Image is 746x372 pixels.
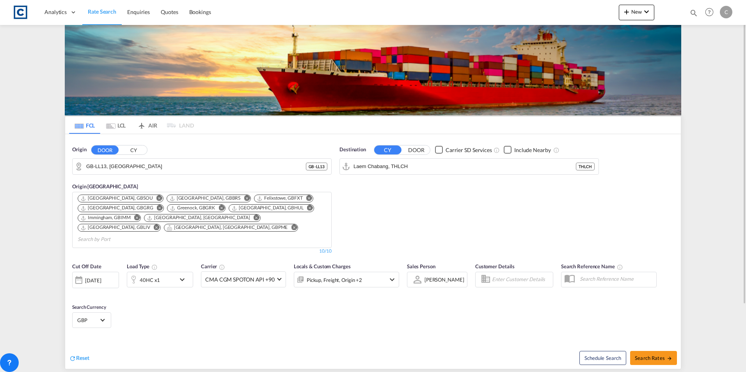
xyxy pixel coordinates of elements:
[149,224,160,232] button: Remove
[127,272,193,287] div: 40HC x1icon-chevron-down
[80,224,152,231] div: Press delete to remove this chip.
[561,263,623,269] span: Search Reference Name
[353,161,576,172] input: Search by Port
[151,264,158,270] md-icon: icon-information-outline
[178,275,191,284] md-icon: icon-chevron-down
[65,134,681,369] div: Origin DOOR CY GB-LL13, WrexhamOrigin [GEOGRAPHIC_DATA] Chips container. Use arrow keys to select...
[72,304,106,310] span: Search Currency
[161,9,178,15] span: Quotes
[689,9,698,17] md-icon: icon-magnify
[80,214,132,221] div: Press delete to remove this chip.
[72,146,86,154] span: Origin
[80,195,153,202] div: Southampton, GBSOU
[80,195,155,202] div: Press delete to remove this chip.
[205,276,275,283] span: CMA CGM SPOTON API +90
[435,146,492,154] md-checkbox: Checkbox No Ink
[374,145,401,154] button: CY
[127,263,158,269] span: Load Type
[69,355,76,362] md-icon: icon-refresh
[622,9,651,15] span: New
[576,273,656,285] input: Search Reference Name
[189,9,211,15] span: Bookings
[302,205,314,213] button: Remove
[151,195,163,203] button: Remove
[80,205,155,211] div: Press delete to remove this chip.
[73,159,331,174] md-input-container: GB-LL13, Wrexham
[239,195,250,203] button: Remove
[294,272,399,287] div: Pickup Freight Origin Destination Factory Stuffingicon-chevron-down
[494,147,500,153] md-icon: Unchecked: Search for CY (Container Yard) services for all selected carriers.Checked : Search for...
[80,214,130,221] div: Immingham, GBIMM
[44,8,67,16] span: Analytics
[147,214,251,221] div: Press delete to remove this chip.
[387,275,397,284] md-icon: icon-chevron-down
[703,5,720,19] div: Help
[77,317,99,324] span: GBP
[286,224,298,232] button: Remove
[492,274,551,285] input: Enter Customer Details
[147,214,250,221] div: London Gateway Port, GBLGP
[100,117,131,134] md-tab-item: LCL
[504,146,551,154] md-checkbox: Checkbox No Ink
[403,145,430,154] button: DOOR
[720,6,732,18] div: C
[76,314,107,326] md-select: Select Currency: £ GBPUnited Kingdom Pound
[301,195,313,203] button: Remove
[667,356,672,361] md-icon: icon-arrow-right
[703,5,716,19] span: Help
[309,164,325,169] span: GB - LL13
[72,183,138,190] span: Origin [GEOGRAPHIC_DATA]
[69,117,194,134] md-pagination-wrapper: Use the left and right arrow keys to navigate between tabs
[88,8,116,15] span: Rate Search
[219,264,225,270] md-icon: The selected Trucker/Carrierwill be displayed in the rate results If the rates are from another f...
[619,5,654,20] button: icon-plus 400-fgNewicon-chevron-down
[86,161,306,172] input: Search by Door
[213,205,225,213] button: Remove
[231,205,304,211] div: Hull, GBHUL
[231,205,305,211] div: Press delete to remove this chip.
[630,351,677,365] button: Search Ratesicon-arrow-right
[170,205,217,211] div: Press delete to remove this chip.
[80,205,153,211] div: Grangemouth, GBGRG
[257,195,304,202] div: Press delete to remove this chip.
[167,224,288,231] div: Portsmouth, HAM, GBPME
[201,263,225,269] span: Carrier
[170,205,215,211] div: Greenock, GBGRK
[69,117,100,134] md-tab-item: FCL
[12,4,29,21] img: 1fdb9190129311efbfaf67cbb4249bed.jpeg
[622,7,631,16] md-icon: icon-plus 400-fg
[72,263,101,269] span: Cut Off Date
[169,195,241,202] div: Bristol, GBBRS
[642,7,651,16] md-icon: icon-chevron-down
[689,9,698,20] div: icon-magnify
[340,159,599,174] md-input-container: Laem Chabang, THLCH
[131,117,163,134] md-tab-item: AIR
[475,263,515,269] span: Customer Details
[339,146,366,154] span: Destination
[249,214,260,222] button: Remove
[407,263,435,269] span: Sales Person
[76,192,327,246] md-chips-wrap: Chips container. Use arrow keys to select chips.
[72,287,78,298] md-datepicker: Select
[137,121,146,127] md-icon: icon-airplane
[120,145,147,154] button: CY
[319,248,332,255] div: 10/10
[307,275,362,285] div: Pickup Freight Origin Destination Factory Stuffing
[617,264,623,270] md-icon: Your search will be saved by the below given name
[425,276,464,283] div: [PERSON_NAME]
[294,263,351,269] span: Locals & Custom Charges
[80,224,150,231] div: Liverpool, GBLIV
[169,195,242,202] div: Press delete to remove this chip.
[257,195,302,202] div: Felixstowe, GBFXT
[514,146,551,154] div: Include Nearby
[85,277,101,284] div: [DATE]
[65,25,681,115] img: LCL+%26+FCL+BACKGROUND.png
[127,9,150,15] span: Enquiries
[72,272,119,288] div: [DATE]
[91,145,119,154] button: DOOR
[579,351,626,365] button: Note: By default Schedule search will only considerorigin ports, destination ports and cut off da...
[76,354,89,361] span: Reset
[553,147,559,153] md-icon: Unchecked: Ignores neighbouring ports when fetching rates.Checked : Includes neighbouring ports w...
[446,146,492,154] div: Carrier SD Services
[635,355,672,361] span: Search Rates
